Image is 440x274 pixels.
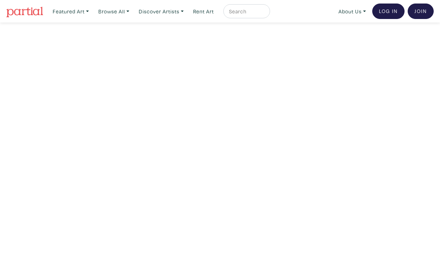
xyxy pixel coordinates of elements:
input: Search [228,7,263,16]
a: Discover Artists [136,4,187,19]
a: Log In [372,4,405,19]
a: Join [408,4,434,19]
a: Browse All [95,4,132,19]
a: Featured Art [50,4,92,19]
a: About Us [335,4,369,19]
a: Rent Art [190,4,217,19]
